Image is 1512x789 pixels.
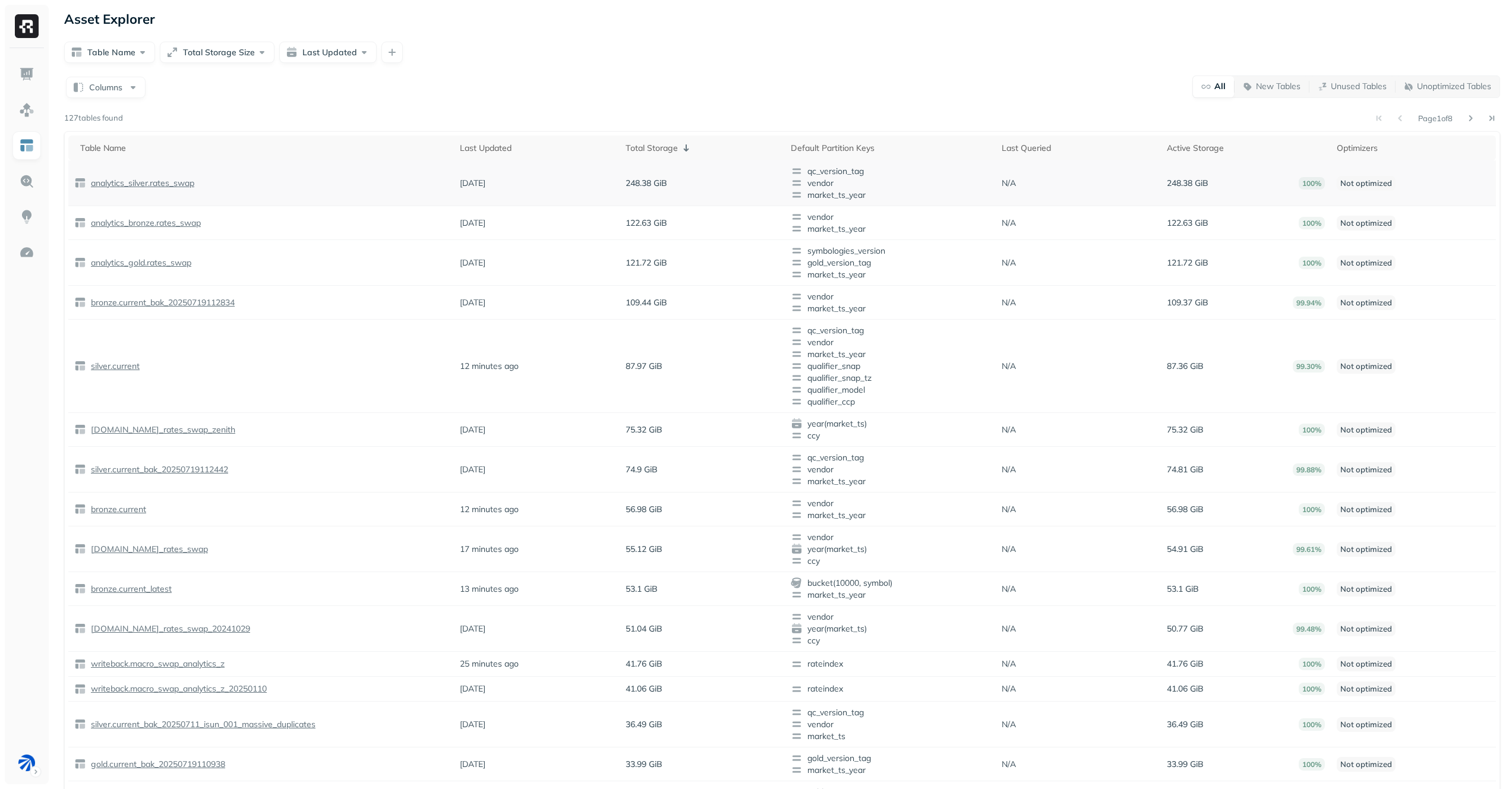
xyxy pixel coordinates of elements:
img: table [74,424,86,435]
p: bronze.current_latest [89,583,172,595]
p: 54.91 GiB [1167,544,1204,555]
img: table [74,257,86,269]
p: N/A [1002,424,1016,435]
p: New Tables [1256,81,1300,92]
p: 51.04 GiB [626,623,662,635]
p: Not optimized [1337,681,1396,696]
p: 127 tables found [64,112,123,124]
span: qc_version_tag [791,706,989,718]
p: 100% [1299,217,1325,229]
p: 33.99 GiB [626,759,662,770]
p: N/A [1002,683,1016,695]
p: 122.63 GiB [626,217,667,229]
p: 41.76 GiB [626,658,662,670]
span: year(market_ts) [791,543,989,555]
p: [DOMAIN_NAME]_rates_swap_20241029 [89,623,250,635]
span: vendor [791,497,989,509]
a: silver.current_bak_20250719112442 [86,464,228,475]
span: ccy [791,555,989,567]
p: 41.06 GiB [1167,683,1204,695]
img: Optimization [19,245,34,260]
div: Last Queried [1002,143,1155,154]
p: 12 minutes ago [460,361,519,372]
p: 53.1 GiB [626,583,658,595]
p: Not optimized [1337,582,1396,597]
span: vendor [791,211,989,223]
p: Not optimized [1337,542,1396,557]
p: Not optimized [1337,359,1396,374]
p: 36.49 GiB [1167,719,1204,730]
p: 121.72 GiB [1167,257,1208,269]
p: 100% [1299,658,1325,670]
p: 100% [1299,718,1325,731]
p: 100% [1299,177,1325,190]
div: Table Name [80,143,448,154]
button: Total Storage Size [160,42,274,63]
a: [DOMAIN_NAME]_rates_swap [86,544,208,555]
p: 36.49 GiB [626,719,662,730]
span: market_ts [791,730,989,742]
span: qualifier_snap_tz [791,372,989,384]
p: [DATE] [460,297,485,308]
p: Not optimized [1337,757,1396,772]
p: 56.98 GiB [1167,504,1204,515]
p: bronze.current_bak_20250719112834 [89,297,235,308]
p: Unused Tables [1331,81,1387,92]
p: N/A [1002,623,1016,635]
p: Not optimized [1337,621,1396,636]
p: 248.38 GiB [1167,178,1208,189]
p: [DOMAIN_NAME]_rates_swap [89,544,208,555]
a: analytics_silver.rates_swap [86,178,194,189]
p: analytics_bronze.rates_swap [89,217,201,229]
p: N/A [1002,759,1016,770]
img: table [74,718,86,730]
img: table [74,177,86,189]
p: [DATE] [460,759,485,770]
p: Unoptimized Tables [1417,81,1491,92]
p: N/A [1002,217,1016,229]
p: 87.97 GiB [626,361,662,372]
p: analytics_silver.rates_swap [89,178,194,189]
p: Not optimized [1337,216,1396,231]
p: Not optimized [1337,502,1396,517]
p: 122.63 GiB [1167,217,1208,229]
div: Active Storage [1167,143,1325,154]
p: Page 1 of 8 [1418,113,1453,124]
a: analytics_gold.rates_swap [86,257,191,269]
img: table [74,503,86,515]
span: market_ts_year [791,509,989,521]
span: qualifier_model [791,384,989,396]
p: 100% [1299,683,1325,695]
span: market_ts_year [791,475,989,487]
p: 99.30% [1293,360,1325,373]
p: 248.38 GiB [626,178,667,189]
img: table [74,683,86,695]
p: 99.61% [1293,543,1325,556]
p: Not optimized [1337,657,1396,671]
img: table [74,360,86,372]
p: N/A [1002,544,1016,555]
span: vendor [791,336,989,348]
p: 74.9 GiB [626,464,658,475]
a: bronze.current_latest [86,583,172,595]
div: Last Updated [460,143,613,154]
span: qc_version_tag [791,165,989,177]
span: gold_version_tag [791,752,989,764]
p: writeback.macro_swap_analytics_z [89,658,225,670]
p: 87.36 GiB [1167,361,1204,372]
span: market_ts_year [791,764,989,776]
span: gold_version_tag [791,257,989,269]
span: vendor [791,291,989,302]
p: 33.99 GiB [1167,759,1204,770]
a: analytics_bronze.rates_swap [86,217,201,229]
span: qc_version_tag [791,452,989,463]
span: market_ts_year [791,348,989,360]
p: 121.72 GiB [626,257,667,269]
p: 41.06 GiB [626,683,662,695]
span: market_ts_year [791,302,989,314]
img: Assets [19,102,34,118]
span: vendor [791,531,989,543]
p: [DATE] [460,178,485,189]
p: 100% [1299,583,1325,595]
p: Not optimized [1337,176,1396,191]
